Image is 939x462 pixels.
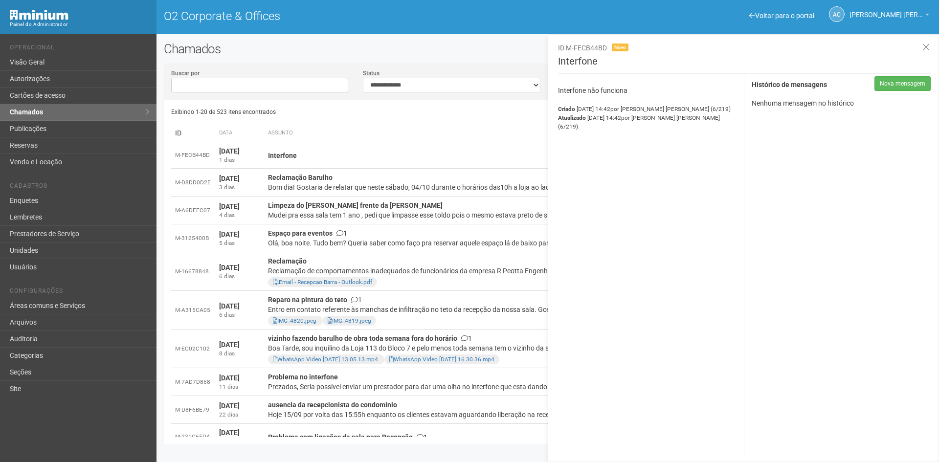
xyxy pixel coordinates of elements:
[268,334,457,342] strong: vizinho fazendo barulho de obra toda semana fora do horário
[268,433,413,441] strong: Problema com ligações da sala para Recepção
[610,106,731,112] span: por [PERSON_NAME] [PERSON_NAME] (6/219)
[273,317,316,324] a: IMG_4820.jpeg
[219,264,240,271] strong: [DATE]
[874,76,931,91] button: Nova mensagem
[219,311,260,319] div: 6 dias
[219,183,260,192] div: 3 dias
[219,383,260,391] div: 11 dias
[268,257,307,265] strong: Reclamação
[268,343,752,353] div: Boa Tarde, sou inquilino da Loja 113 do Bloco 7 e pelo menos toda semana tem o vizinho da sala aq...
[558,56,931,74] h3: Interfone
[10,20,149,29] div: Painel do Administrador
[363,69,380,78] label: Status
[558,114,720,130] span: [DATE] 14:42
[171,69,200,78] label: Buscar por
[219,230,240,238] strong: [DATE]
[264,124,756,142] th: Assunto
[164,42,932,56] h2: Chamados
[10,287,149,298] li: Configurações
[215,124,264,142] th: Data
[171,224,215,252] td: M-3125400B
[577,106,731,112] span: [DATE] 14:42
[219,239,260,247] div: 5 dias
[336,229,347,237] span: 1
[219,175,240,182] strong: [DATE]
[219,156,260,164] div: 1 dias
[171,424,215,450] td: M-231C65DA
[558,114,586,121] strong: Atualizado
[268,238,752,248] div: Olá, boa noite. Tudo bem? Queria saber como faço pra reservar aquele espaço lá de baixo para um e...
[10,10,68,20] img: Minium
[219,429,240,437] strong: [DATE]
[268,201,443,209] strong: Limpeza do [PERSON_NAME] frente da [PERSON_NAME]
[850,12,929,20] a: [PERSON_NAME] [PERSON_NAME]
[268,229,333,237] strong: Espaço para eventos
[558,44,607,52] span: ID M-FECB44BD
[461,334,472,342] span: 1
[171,105,548,119] div: Exibindo 1-20 de 523 itens encontrados
[389,356,494,363] a: WhatsApp Video [DATE] 16.30.36.mp4
[268,373,338,381] strong: Problema no interfone
[829,6,845,22] a: AC
[752,99,931,108] p: Nenhuma mensagem no histórico
[10,44,149,54] li: Operacional
[268,266,752,276] div: Reclamação de comportamentos inadequados de funcionários da empresa R Peotta Engenharia e Consult...
[612,44,628,51] span: Novo
[328,317,371,324] a: IMG_4819.jpeg
[268,305,752,314] div: Entro em contato referente às manchas de infiltração no teto da recepção da nossa sala. Gostaria ...
[558,106,575,112] strong: Criado
[164,10,540,22] h1: O2 Corporate & Offices
[10,182,149,193] li: Cadastros
[219,302,240,310] strong: [DATE]
[171,396,215,424] td: M-D8F6BE79
[558,114,720,130] span: por [PERSON_NAME] [PERSON_NAME] (6/219)
[351,296,362,304] span: 1
[219,147,240,155] strong: [DATE]
[219,341,240,349] strong: [DATE]
[268,401,397,409] strong: ausencia da recepcionista do condominio
[171,197,215,224] td: M-A6DEFC07
[171,291,215,330] td: M-A315CA05
[219,350,260,358] div: 8 dias
[219,211,260,220] div: 4 dias
[850,1,923,19] span: Ana Carla de Carvalho Silva
[219,272,260,281] div: 6 dias
[273,279,372,286] a: Email - Recepcao Barra - Outlook.pdf
[268,182,752,192] div: Bom dia! Gostaria de relatar que neste sábado, 04/10 durante o horários das10h a loja ao lado 111...
[171,368,215,396] td: M-7AD7D868
[171,142,215,169] td: M-FECB44BD
[219,374,240,382] strong: [DATE]
[171,330,215,368] td: M-EC02C102
[417,433,427,441] span: 1
[273,356,378,363] a: WhatsApp Video [DATE] 13.05.13.mp4
[219,202,240,210] strong: [DATE]
[268,410,752,419] div: Hoje 15/09 por volta das 15:55h enquanto os clientes estavam aguardando liberação na recepção do ...
[268,296,347,304] strong: Reparo na pintura do teto
[171,169,215,197] td: M-D8DD0D2E
[749,12,814,20] a: Voltar para o portal
[558,86,737,95] p: Interfone não funciona
[219,402,240,410] strong: [DATE]
[268,152,297,159] strong: Interfone
[219,411,260,419] div: 22 dias
[171,124,215,142] td: ID
[268,174,333,181] strong: Reclamação Barulho
[752,81,827,89] strong: Histórico de mensagens
[268,210,752,220] div: Mudei pra essa sala tem 1 ano , pedi que limpasse esse toldo pois o mesmo estava preto de sujeira...
[268,382,752,392] div: Prezados, Seria possível enviar um prestador para dar uma olha no interfone que esta dando falha....
[171,252,215,291] td: M-16678848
